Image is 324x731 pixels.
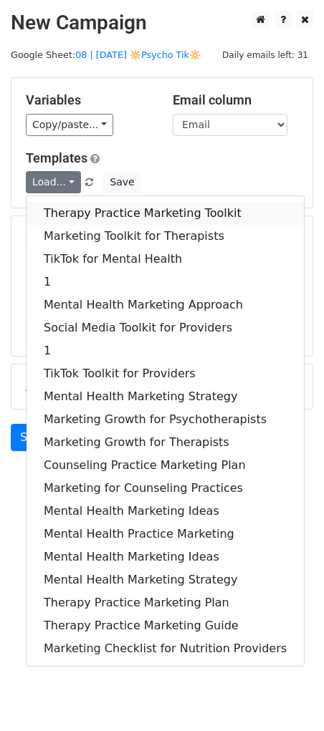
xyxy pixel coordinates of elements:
[217,49,313,60] a: Daily emails left: 31
[27,225,304,248] a: Marketing Toolkit for Therapists
[27,477,304,500] a: Marketing for Counseling Practices
[217,47,313,63] span: Daily emails left: 31
[27,408,304,431] a: Marketing Growth for Psychotherapists
[27,248,304,271] a: TikTok for Mental Health
[26,150,87,165] a: Templates
[27,546,304,568] a: Mental Health Marketing Ideas
[27,339,304,362] a: 1
[173,92,298,108] h5: Email column
[27,591,304,614] a: Therapy Practice Marketing Plan
[103,171,140,193] button: Save
[27,294,304,316] a: Mental Health Marketing Approach
[27,637,304,660] a: Marketing Checklist for Nutrition Providers
[11,49,201,60] small: Google Sheet:
[27,385,304,408] a: Mental Health Marketing Strategy
[26,171,81,193] a: Load...
[27,316,304,339] a: Social Media Toolkit for Providers
[27,614,304,637] a: Therapy Practice Marketing Guide
[27,568,304,591] a: Mental Health Marketing Strategy
[11,11,313,35] h2: New Campaign
[27,202,304,225] a: Therapy Practice Marketing Toolkit
[27,523,304,546] a: Mental Health Practice Marketing
[27,500,304,523] a: Mental Health Marketing Ideas
[252,662,324,731] iframe: Chat Widget
[26,92,151,108] h5: Variables
[27,362,304,385] a: TikTok Toolkit for Providers
[75,49,201,60] a: 08 | [DATE] 🔆Psycho Tik🔆
[27,431,304,454] a: Marketing Growth for Therapists
[26,114,113,136] a: Copy/paste...
[27,271,304,294] a: 1
[11,424,58,451] a: Send
[27,454,304,477] a: Counseling Practice Marketing Plan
